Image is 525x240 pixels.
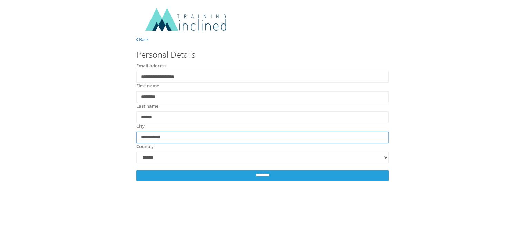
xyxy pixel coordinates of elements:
label: Country [136,143,154,150]
label: First name [136,83,159,89]
label: Last name [136,103,158,110]
label: City [136,123,145,130]
a: Back [136,36,149,42]
h3: Personal Details [136,50,389,59]
label: Email address [136,63,166,69]
img: 1200x300Final-InclinedTrainingLogo.png [136,7,240,33]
